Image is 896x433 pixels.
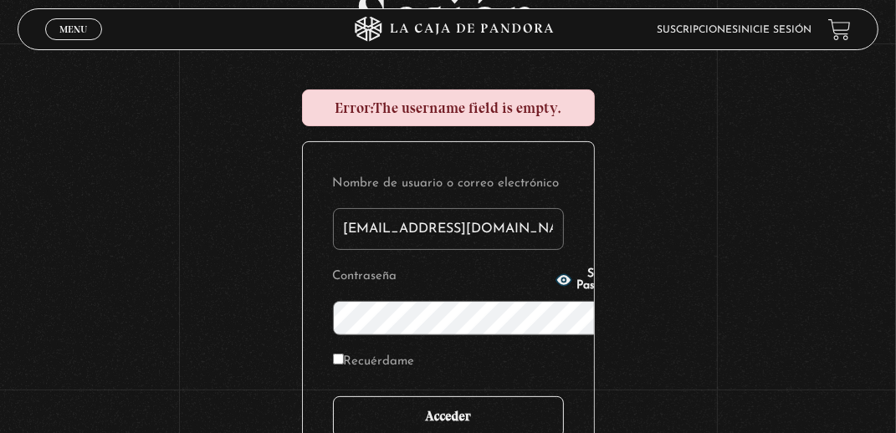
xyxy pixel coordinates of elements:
span: Menu [59,24,87,34]
label: Contraseña [333,265,550,288]
label: Recuérdame [333,350,415,373]
input: Recuérdame [333,354,344,364]
div: The username field is empty. [302,89,595,126]
label: Nombre de usuario o correo electrónico [333,172,564,195]
a: Inicie sesión [738,25,812,35]
span: Cerrar [54,38,93,50]
a: View your shopping cart [828,18,851,41]
strong: Error: [335,99,374,117]
span: Show Password [577,268,626,292]
a: Suscripciones [657,25,738,35]
button: Show Password [556,268,626,292]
